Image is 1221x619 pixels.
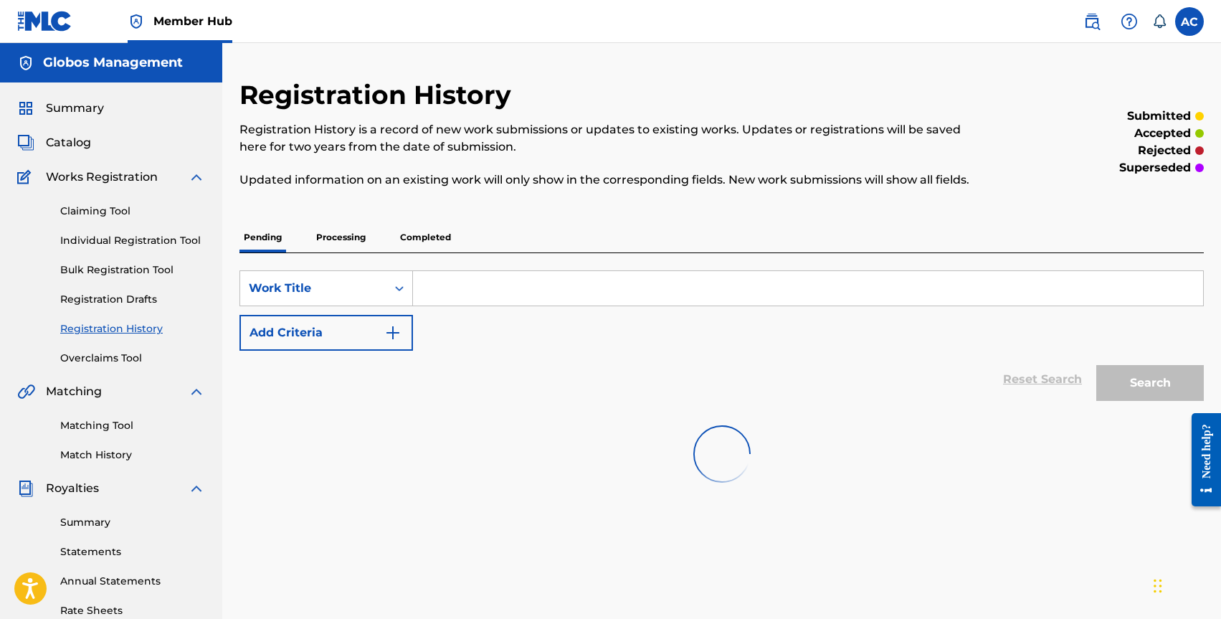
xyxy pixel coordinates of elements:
[60,292,205,307] a: Registration Drafts
[1138,142,1191,159] p: rejected
[46,383,102,400] span: Matching
[60,544,205,559] a: Statements
[188,169,205,186] img: expand
[46,480,99,497] span: Royalties
[239,121,982,156] p: Registration History is a record of new work submissions or updates to existing works. Updates or...
[60,233,205,248] a: Individual Registration Tool
[17,480,34,497] img: Royalties
[17,55,34,72] img: Accounts
[1152,14,1167,29] div: Notifications
[312,222,370,252] p: Processing
[239,315,413,351] button: Add Criteria
[396,222,455,252] p: Completed
[249,280,378,297] div: Work Title
[46,100,104,117] span: Summary
[17,100,34,117] img: Summary
[188,480,205,497] img: expand
[1175,7,1204,36] div: User Menu
[1149,550,1221,619] div: Widget chat
[239,171,982,189] p: Updated information on an existing work will only show in the corresponding fields. New work subm...
[60,351,205,366] a: Overclaims Tool
[239,79,518,111] h2: Registration History
[60,263,205,278] a: Bulk Registration Tool
[1121,13,1138,30] img: help
[239,222,286,252] p: Pending
[1134,125,1191,142] p: accepted
[46,134,91,151] span: Catalog
[60,448,205,463] a: Match History
[17,11,72,32] img: MLC Logo
[43,55,183,71] h5: Globos Management
[17,383,35,400] img: Matching
[239,270,1204,408] form: Search Form
[17,134,34,151] img: Catalog
[17,100,104,117] a: SummarySummary
[60,515,205,530] a: Summary
[60,204,205,219] a: Claiming Tool
[60,418,205,433] a: Matching Tool
[1119,159,1191,176] p: superseded
[1154,564,1162,608] div: Trascina
[60,321,205,336] a: Registration History
[46,169,158,186] span: Works Registration
[1127,108,1191,125] p: submitted
[1181,402,1221,518] iframe: Resource Center
[1083,13,1101,30] img: search
[1149,550,1221,619] iframe: Chat Widget
[682,414,761,493] img: preloader
[60,574,205,589] a: Annual Statements
[17,134,91,151] a: CatalogCatalog
[1078,7,1106,36] a: Public Search
[17,169,36,186] img: Works Registration
[153,13,232,29] span: Member Hub
[384,324,402,341] img: 9d2ae6d4665cec9f34b9.svg
[60,603,205,618] a: Rate Sheets
[128,13,145,30] img: Top Rightsholder
[188,383,205,400] img: expand
[1115,7,1144,36] div: Help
